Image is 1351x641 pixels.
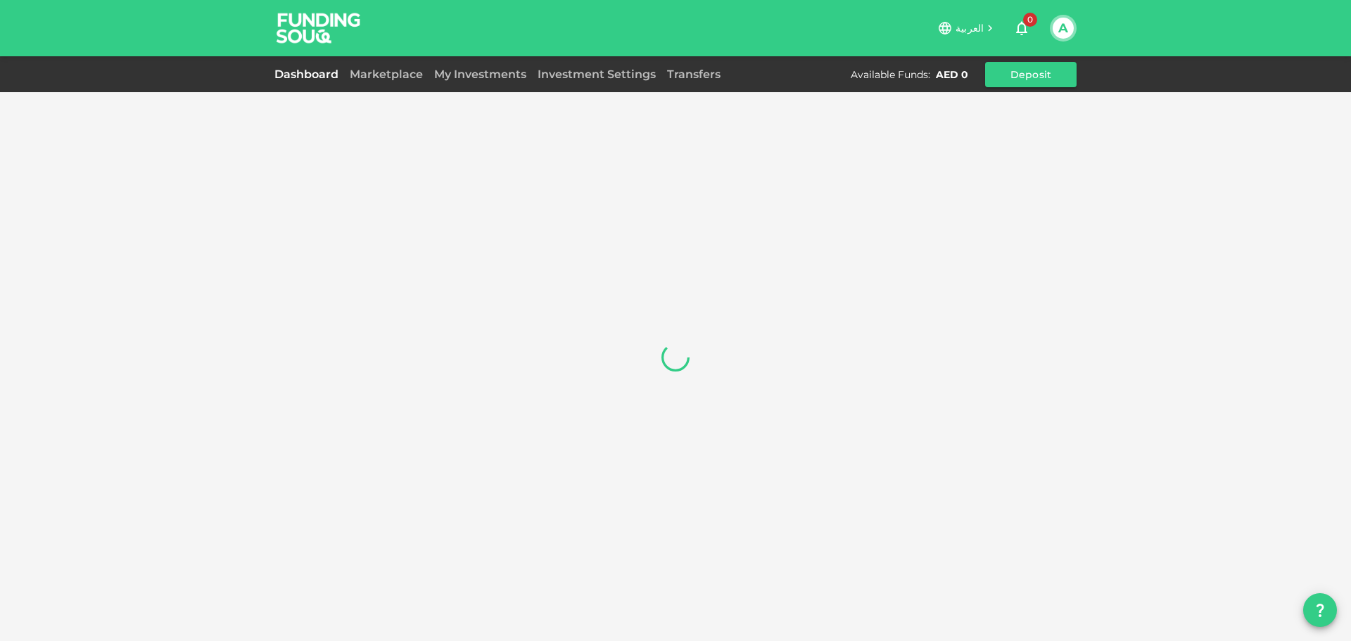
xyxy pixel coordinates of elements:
span: العربية [956,22,984,34]
a: My Investments [429,68,532,81]
span: 0 [1023,13,1037,27]
button: question [1303,593,1337,627]
a: Dashboard [274,68,344,81]
div: Available Funds : [851,68,930,82]
button: 0 [1008,14,1036,42]
button: A [1053,18,1074,39]
div: AED 0 [936,68,968,82]
button: Deposit [985,62,1077,87]
a: Transfers [661,68,726,81]
a: Marketplace [344,68,429,81]
a: Investment Settings [532,68,661,81]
